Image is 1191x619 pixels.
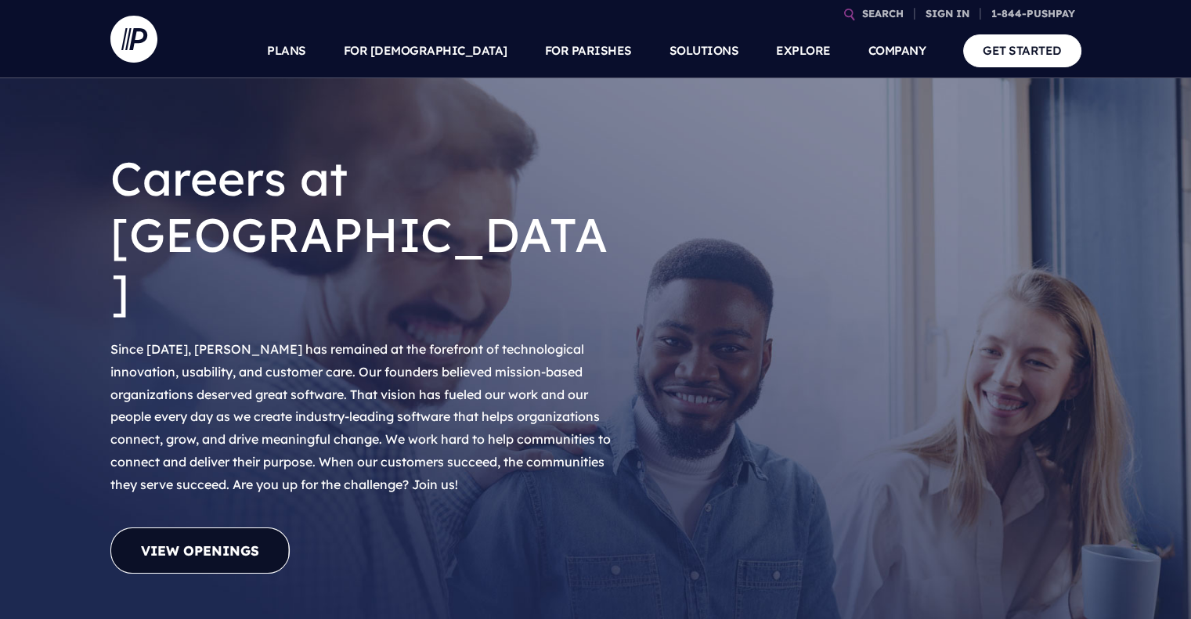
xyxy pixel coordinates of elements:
span: Since [DATE], [PERSON_NAME] has remained at the forefront of technological innovation, usability,... [110,341,611,492]
a: EXPLORE [776,23,831,78]
a: FOR PARISHES [545,23,632,78]
a: SOLUTIONS [669,23,739,78]
a: PLANS [267,23,306,78]
a: FOR [DEMOGRAPHIC_DATA] [344,23,507,78]
a: View Openings [110,527,290,574]
a: COMPANY [868,23,926,78]
h1: Careers at [GEOGRAPHIC_DATA] [110,138,619,332]
a: GET STARTED [963,34,1081,67]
